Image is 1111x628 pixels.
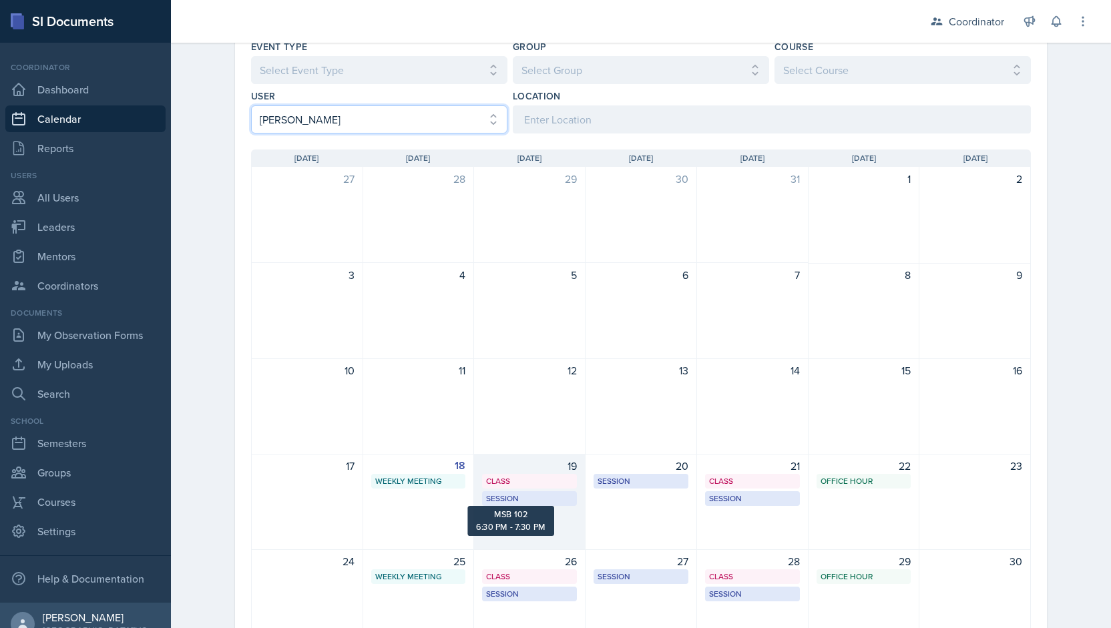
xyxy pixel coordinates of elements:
[5,430,166,456] a: Semesters
[260,267,355,283] div: 3
[513,105,1031,133] input: Enter Location
[598,475,684,487] div: Session
[821,475,907,487] div: Office Hour
[251,40,308,53] label: Event Type
[5,214,166,240] a: Leaders
[709,571,796,583] div: Class
[709,475,796,487] div: Class
[482,362,577,378] div: 12
[5,322,166,348] a: My Observation Forms
[629,152,653,164] span: [DATE]
[5,184,166,211] a: All Users
[709,588,796,600] div: Session
[406,152,430,164] span: [DATE]
[817,553,911,569] div: 29
[817,171,911,187] div: 1
[774,40,813,53] label: Course
[260,362,355,378] div: 10
[705,362,800,378] div: 14
[371,267,466,283] div: 4
[486,588,573,600] div: Session
[371,362,466,378] div: 11
[5,135,166,162] a: Reports
[705,267,800,283] div: 7
[5,272,166,299] a: Coordinators
[5,76,166,103] a: Dashboard
[260,553,355,569] div: 24
[371,458,466,474] div: 18
[5,489,166,515] a: Courses
[482,458,577,474] div: 19
[371,553,466,569] div: 25
[5,565,166,592] div: Help & Documentation
[513,40,547,53] label: Group
[821,571,907,583] div: Office Hour
[5,415,166,427] div: School
[5,380,166,407] a: Search
[260,458,355,474] div: 17
[852,152,876,164] span: [DATE]
[260,171,355,187] div: 27
[927,458,1022,474] div: 23
[517,152,541,164] span: [DATE]
[927,553,1022,569] div: 30
[705,171,800,187] div: 31
[371,171,466,187] div: 28
[594,267,688,283] div: 6
[482,171,577,187] div: 29
[513,89,561,103] label: Location
[43,611,160,624] div: [PERSON_NAME]
[817,267,911,283] div: 8
[5,61,166,73] div: Coordinator
[963,152,987,164] span: [DATE]
[482,553,577,569] div: 26
[5,307,166,319] div: Documents
[375,571,462,583] div: Weekly Meeting
[5,351,166,378] a: My Uploads
[705,458,800,474] div: 21
[949,13,1004,29] div: Coordinator
[5,459,166,486] a: Groups
[705,553,800,569] div: 28
[486,493,573,505] div: Session
[927,171,1022,187] div: 2
[927,362,1022,378] div: 16
[817,362,911,378] div: 15
[486,475,573,487] div: Class
[817,458,911,474] div: 22
[594,553,688,569] div: 27
[5,105,166,132] a: Calendar
[482,267,577,283] div: 5
[594,362,688,378] div: 13
[294,152,318,164] span: [DATE]
[375,475,462,487] div: Weekly Meeting
[251,89,275,103] label: User
[594,458,688,474] div: 20
[740,152,764,164] span: [DATE]
[598,571,684,583] div: Session
[5,243,166,270] a: Mentors
[594,171,688,187] div: 30
[486,571,573,583] div: Class
[927,267,1022,283] div: 9
[5,518,166,545] a: Settings
[5,170,166,182] div: Users
[709,493,796,505] div: Session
